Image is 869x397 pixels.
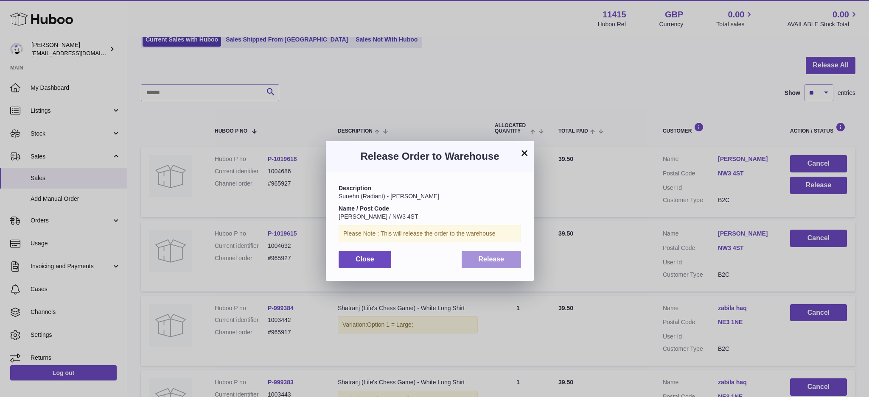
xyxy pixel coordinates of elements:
[479,255,505,263] span: Release
[356,255,374,263] span: Close
[339,213,418,220] span: [PERSON_NAME] / NW3 4ST
[339,193,439,200] span: Sunehri (Radiant) - [PERSON_NAME]
[462,251,521,268] button: Release
[339,150,521,163] h3: Release Order to Warehouse
[339,225,521,242] div: Please Note : This will release the order to the warehouse
[339,185,371,192] strong: Description
[339,251,391,268] button: Close
[519,148,530,158] button: ×
[339,205,389,212] strong: Name / Post Code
